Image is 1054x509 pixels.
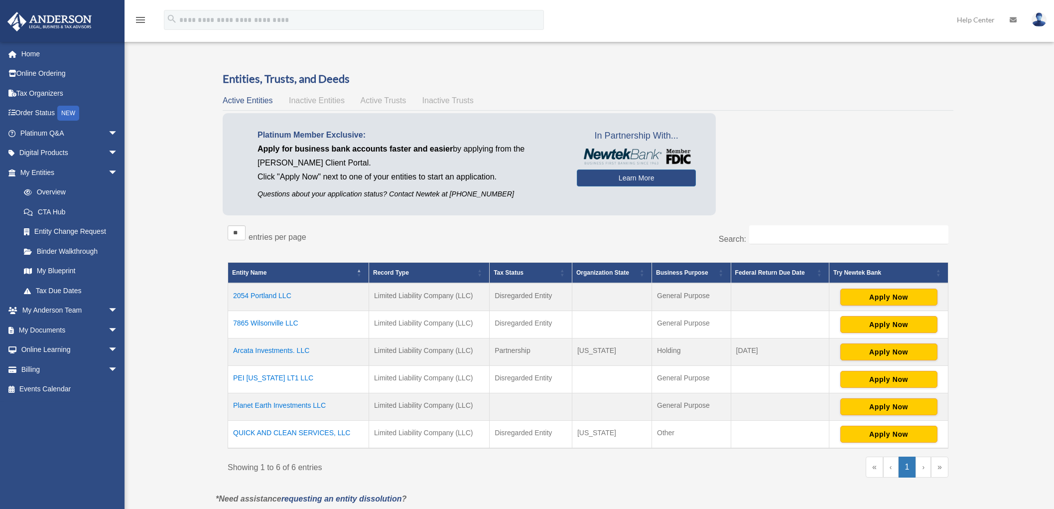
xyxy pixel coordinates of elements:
[652,365,731,393] td: General Purpose
[916,457,931,478] a: Next
[134,17,146,26] a: menu
[369,365,490,393] td: Limited Liability Company (LLC)
[7,379,133,399] a: Events Calendar
[249,233,306,241] label: entries per page
[656,269,708,276] span: Business Purpose
[840,371,937,388] button: Apply Now
[14,261,128,281] a: My Blueprint
[577,170,696,186] a: Learn More
[494,269,524,276] span: Tax Status
[361,96,406,105] span: Active Trusts
[490,311,572,338] td: Disregarded Entity
[4,12,95,31] img: Anderson Advisors Platinum Portal
[931,457,948,478] a: Last
[576,269,629,276] span: Organization State
[652,262,731,283] th: Business Purpose: Activate to sort
[369,393,490,420] td: Limited Liability Company (LLC)
[490,338,572,365] td: Partnership
[216,495,406,503] em: *Need assistance ?
[108,301,128,321] span: arrow_drop_down
[652,311,731,338] td: General Purpose
[577,128,696,144] span: In Partnership With...
[369,262,490,283] th: Record Type: Activate to sort
[572,338,652,365] td: [US_STATE]
[866,457,883,478] a: First
[490,262,572,283] th: Tax Status: Activate to sort
[422,96,474,105] span: Inactive Trusts
[228,420,369,448] td: QUICK AND CLEAN SERVICES, LLC
[582,149,691,165] img: NewtekBankLogoSM.png
[490,420,572,448] td: Disregarded Entity
[108,143,128,164] span: arrow_drop_down
[14,241,128,261] a: Binder Walkthrough
[258,188,562,200] p: Questions about your application status? Contact Newtek at [PHONE_NUMBER]
[652,283,731,311] td: General Purpose
[258,128,562,142] p: Platinum Member Exclusive:
[369,420,490,448] td: Limited Liability Company (LLC)
[223,71,953,87] h3: Entities, Trusts, and Deeds
[108,123,128,144] span: arrow_drop_down
[840,398,937,415] button: Apply Now
[7,143,133,163] a: Digital Productsarrow_drop_down
[572,420,652,448] td: [US_STATE]
[228,262,369,283] th: Entity Name: Activate to invert sorting
[7,163,128,182] a: My Entitiesarrow_drop_down
[7,359,133,379] a: Billingarrow_drop_down
[652,393,731,420] td: General Purpose
[829,262,948,283] th: Try Newtek Bank : Activate to sort
[840,316,937,333] button: Apply Now
[108,340,128,360] span: arrow_drop_down
[108,359,128,380] span: arrow_drop_down
[281,495,402,503] a: requesting an entity dissolution
[840,289,937,306] button: Apply Now
[108,320,128,340] span: arrow_drop_down
[7,83,133,103] a: Tax Organizers
[369,311,490,338] td: Limited Liability Company (LLC)
[369,283,490,311] td: Limited Liability Company (LLC)
[14,202,128,222] a: CTA Hub
[731,338,829,365] td: [DATE]
[108,163,128,183] span: arrow_drop_down
[14,281,128,301] a: Tax Due Dates
[228,338,369,365] td: Arcata Investments. LLC
[14,182,123,202] a: Overview
[228,311,369,338] td: 7865 Wilsonville LLC
[373,269,409,276] span: Record Type
[228,283,369,311] td: 2054 Portland LLC
[7,340,133,360] a: Online Learningarrow_drop_down
[572,262,652,283] th: Organization State: Activate to sort
[7,123,133,143] a: Platinum Q&Aarrow_drop_down
[166,13,177,24] i: search
[232,269,266,276] span: Entity Name
[7,103,133,124] a: Order StatusNEW
[7,301,133,321] a: My Anderson Teamarrow_drop_down
[228,457,581,475] div: Showing 1 to 6 of 6 entries
[883,457,899,478] a: Previous
[14,222,128,242] a: Entity Change Request
[258,145,453,153] span: Apply for business bank accounts faster and easier
[490,283,572,311] td: Disregarded Entity
[223,96,272,105] span: Active Entities
[7,64,133,84] a: Online Ordering
[840,343,937,360] button: Apply Now
[7,320,133,340] a: My Documentsarrow_drop_down
[1032,12,1047,27] img: User Pic
[899,457,916,478] a: 1
[134,14,146,26] i: menu
[719,235,746,243] label: Search:
[833,267,933,279] div: Try Newtek Bank
[228,365,369,393] td: PEI [US_STATE] LT1 LLC
[652,420,731,448] td: Other
[840,426,937,443] button: Apply Now
[57,106,79,121] div: NEW
[735,269,805,276] span: Federal Return Due Date
[369,338,490,365] td: Limited Liability Company (LLC)
[490,365,572,393] td: Disregarded Entity
[258,142,562,170] p: by applying from the [PERSON_NAME] Client Portal.
[289,96,345,105] span: Inactive Entities
[258,170,562,184] p: Click "Apply Now" next to one of your entities to start an application.
[228,393,369,420] td: Planet Earth Investments LLC
[731,262,829,283] th: Federal Return Due Date: Activate to sort
[652,338,731,365] td: Holding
